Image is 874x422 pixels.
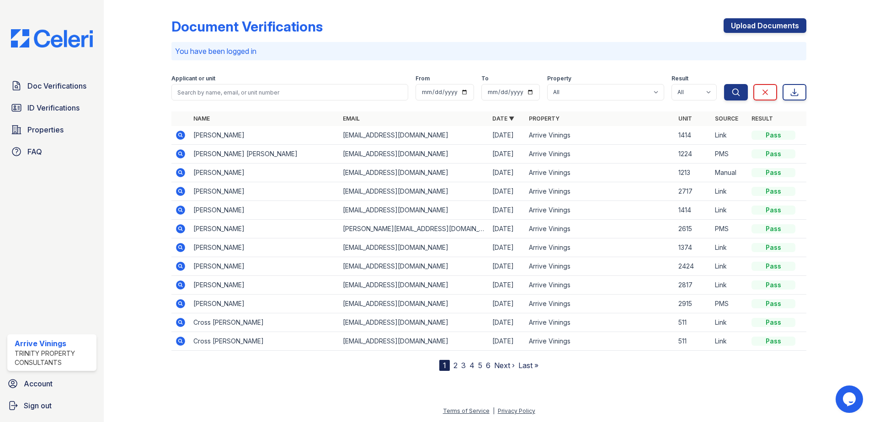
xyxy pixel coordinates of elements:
[715,115,738,122] a: Source
[27,102,80,113] span: ID Verifications
[416,75,430,82] label: From
[675,126,711,145] td: 1414
[171,18,323,35] div: Document Verifications
[498,407,535,414] a: Privacy Policy
[751,224,795,233] div: Pass
[489,164,525,182] td: [DATE]
[711,313,748,332] td: Link
[190,257,339,276] td: [PERSON_NAME]
[525,332,675,351] td: Arrive Vinings
[489,295,525,313] td: [DATE]
[489,126,525,145] td: [DATE]
[675,276,711,295] td: 2817
[525,182,675,201] td: Arrive Vinings
[27,146,42,157] span: FAQ
[339,238,489,257] td: [EMAIL_ADDRESS][DOMAIN_NAME]
[675,238,711,257] td: 1374
[343,115,360,122] a: Email
[469,361,474,370] a: 4
[453,361,458,370] a: 2
[190,201,339,220] td: [PERSON_NAME]
[481,75,489,82] label: To
[711,238,748,257] td: Link
[525,313,675,332] td: Arrive Vinings
[525,126,675,145] td: Arrive Vinings
[675,201,711,220] td: 1414
[171,84,408,100] input: Search by name, email, or unit number
[525,145,675,164] td: Arrive Vinings
[678,115,692,122] a: Unit
[489,257,525,276] td: [DATE]
[339,295,489,313] td: [EMAIL_ADDRESS][DOMAIN_NAME]
[751,318,795,327] div: Pass
[461,361,466,370] a: 3
[751,115,773,122] a: Result
[529,115,560,122] a: Property
[489,238,525,257] td: [DATE]
[547,75,571,82] label: Property
[711,332,748,351] td: Link
[190,295,339,313] td: [PERSON_NAME]
[711,164,748,182] td: Manual
[525,220,675,238] td: Arrive Vinings
[489,220,525,238] td: [DATE]
[339,332,489,351] td: [EMAIL_ADDRESS][DOMAIN_NAME]
[193,115,210,122] a: Name
[190,126,339,145] td: [PERSON_NAME]
[492,115,514,122] a: Date ▼
[4,29,100,47] img: CE_Logo_Blue-a8612792a0a2168367f1c8372b55b34899dd931a85d93a1a3d3e32e68fde9ad4.png
[15,338,93,349] div: Arrive Vinings
[489,276,525,295] td: [DATE]
[711,145,748,164] td: PMS
[711,220,748,238] td: PMS
[675,145,711,164] td: 1224
[751,243,795,252] div: Pass
[24,400,52,411] span: Sign out
[711,295,748,313] td: PMS
[751,262,795,271] div: Pass
[443,407,490,414] a: Terms of Service
[751,337,795,346] div: Pass
[7,121,96,139] a: Properties
[675,332,711,351] td: 511
[493,407,495,414] div: |
[751,131,795,140] div: Pass
[190,220,339,238] td: [PERSON_NAME]
[439,360,450,371] div: 1
[489,332,525,351] td: [DATE]
[4,396,100,415] a: Sign out
[190,276,339,295] td: [PERSON_NAME]
[711,201,748,220] td: Link
[190,145,339,164] td: [PERSON_NAME] [PERSON_NAME]
[489,145,525,164] td: [DATE]
[711,276,748,295] td: Link
[7,142,96,161] a: FAQ
[724,18,806,33] a: Upload Documents
[27,124,64,135] span: Properties
[525,238,675,257] td: Arrive Vinings
[751,149,795,158] div: Pass
[525,201,675,220] td: Arrive Vinings
[489,201,525,220] td: [DATE]
[675,164,711,182] td: 1213
[836,385,865,413] iframe: chat widget
[489,182,525,201] td: [DATE]
[711,257,748,276] td: Link
[339,313,489,332] td: [EMAIL_ADDRESS][DOMAIN_NAME]
[751,299,795,308] div: Pass
[339,276,489,295] td: [EMAIL_ADDRESS][DOMAIN_NAME]
[675,257,711,276] td: 2424
[675,182,711,201] td: 2717
[671,75,688,82] label: Result
[7,77,96,95] a: Doc Verifications
[494,361,515,370] a: Next ›
[27,80,86,91] span: Doc Verifications
[339,257,489,276] td: [EMAIL_ADDRESS][DOMAIN_NAME]
[525,295,675,313] td: Arrive Vinings
[711,126,748,145] td: Link
[190,164,339,182] td: [PERSON_NAME]
[751,280,795,290] div: Pass
[525,257,675,276] td: Arrive Vinings
[339,182,489,201] td: [EMAIL_ADDRESS][DOMAIN_NAME]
